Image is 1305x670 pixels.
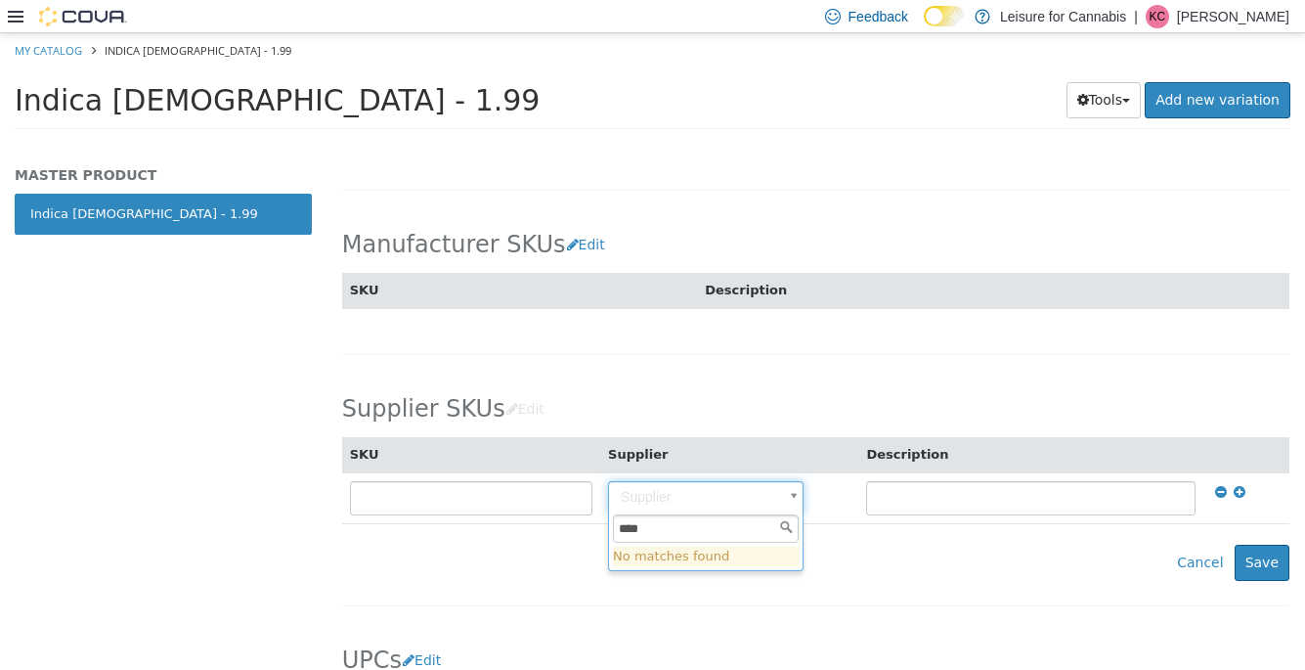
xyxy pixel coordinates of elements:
span: Dark Mode [924,26,925,27]
li: No matches found [613,514,799,533]
p: | [1134,5,1138,28]
input: Dark Mode [924,6,965,26]
img: Cova [39,7,127,26]
span: Feedback [848,7,908,26]
span: KC [1150,5,1166,28]
div: Kyna Crumley [1146,5,1169,28]
p: Leisure for Cannabis [1000,5,1126,28]
p: [PERSON_NAME] [1177,5,1289,28]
